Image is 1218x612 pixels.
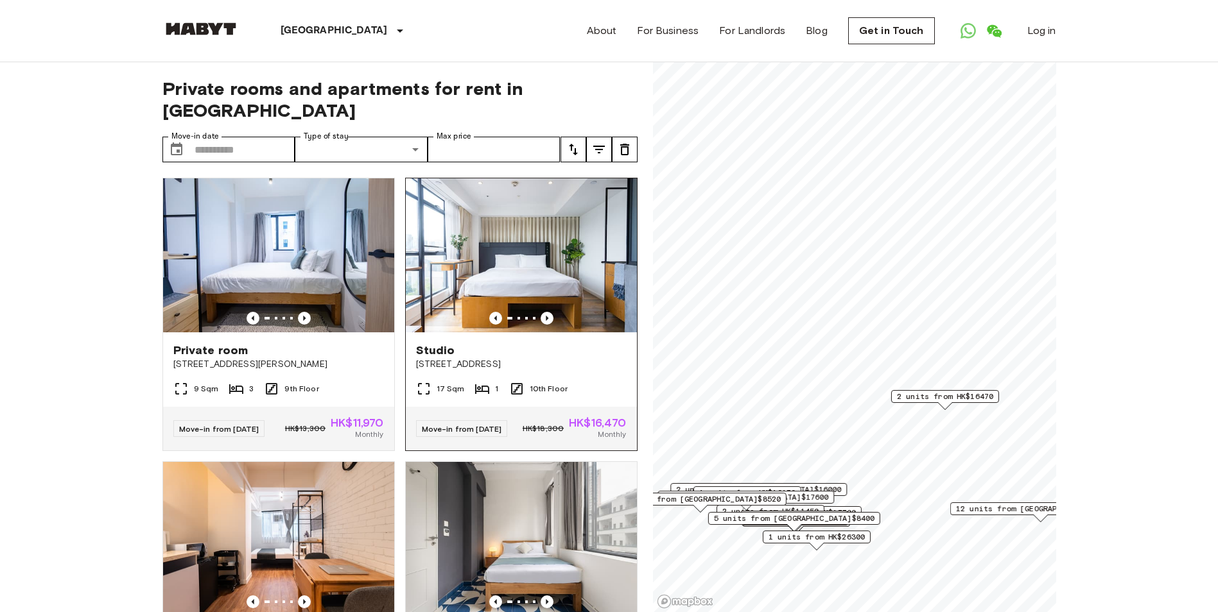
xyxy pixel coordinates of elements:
button: tune [586,137,612,162]
button: Previous image [541,312,553,325]
span: 9 Sqm [194,383,219,395]
p: [GEOGRAPHIC_DATA] [281,23,388,38]
a: Marketing picture of unit HK-01-046-009-03Previous imagePrevious imagePrivate room[STREET_ADDRESS... [162,178,395,451]
div: Map marker [693,486,801,506]
span: Studio [416,343,455,358]
span: [STREET_ADDRESS][PERSON_NAME] [173,358,384,371]
button: Previous image [247,312,259,325]
span: 1 units from HK$17700 [759,507,855,518]
div: Map marker [950,502,1131,522]
button: Previous image [298,595,311,608]
span: Private room [173,343,248,358]
label: Max price [437,131,471,142]
button: Previous image [489,595,502,608]
button: Previous image [247,595,259,608]
button: tune [612,137,638,162]
a: Blog [806,23,828,38]
label: Type of stay [304,131,349,142]
div: Map marker [614,493,786,513]
a: About [587,23,617,38]
div: Map marker [657,491,834,511]
span: 5 units from [GEOGRAPHIC_DATA]$8400 [713,513,874,524]
div: Map marker [708,512,880,532]
div: Map marker [740,511,848,531]
a: For Business [637,23,699,38]
a: Marketing picture of unit HK-01-001-016-01Previous imagePrevious imageStudio[STREET_ADDRESS]17 Sq... [405,178,638,451]
a: Open WeChat [981,18,1007,44]
span: 12 units from [GEOGRAPHIC_DATA]$11970 [955,503,1126,514]
img: Marketing picture of unit HK-01-046-009-03 [163,178,394,332]
a: Mapbox logo [657,594,713,609]
span: 1 units from HK$26300 [768,531,864,543]
span: HK$13,300 [285,423,326,434]
div: Map marker [753,506,861,526]
span: HK$11,970 [331,417,383,429]
span: Move-in from [DATE] [179,424,259,434]
div: Map marker [891,390,998,410]
img: Marketing picture of unit HK-01-001-016-01 [406,178,637,332]
a: Open WhatsApp [955,18,981,44]
span: Monthly [598,429,626,440]
span: Monthly [355,429,383,440]
span: Move-in from [DATE] [422,424,502,434]
span: 1 units from HK$23300 [745,511,842,523]
span: 1 units from [GEOGRAPHIC_DATA]$17600 [663,491,828,503]
span: Private rooms and apartments for rent in [GEOGRAPHIC_DATA] [162,78,638,121]
a: Get in Touch [848,17,935,44]
button: Previous image [489,312,502,325]
span: 10th Floor [530,383,568,395]
a: For Landlords [719,23,785,38]
a: Log in [1027,23,1056,38]
button: Previous image [541,595,553,608]
span: [STREET_ADDRESS] [416,358,627,371]
button: Previous image [298,312,311,325]
span: HK$16,470 [569,417,626,429]
span: 17 Sqm [437,383,465,395]
span: 1 units from [GEOGRAPHIC_DATA]$8520 [620,493,780,505]
button: tune [561,137,586,162]
button: Choose date [164,137,189,162]
div: Map marker [670,483,847,503]
label: Move-in date [171,131,219,142]
span: 1 [495,383,498,395]
span: HK$18,300 [523,423,564,434]
span: 2 units from [GEOGRAPHIC_DATA]$16000 [676,484,841,495]
img: Habyt [162,22,239,35]
span: 2 units from HK$16470 [896,391,993,402]
span: 9th Floor [284,383,318,395]
div: Map marker [762,531,870,550]
span: 1 units from HK$10170 [699,487,795,498]
span: 3 [249,383,254,395]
